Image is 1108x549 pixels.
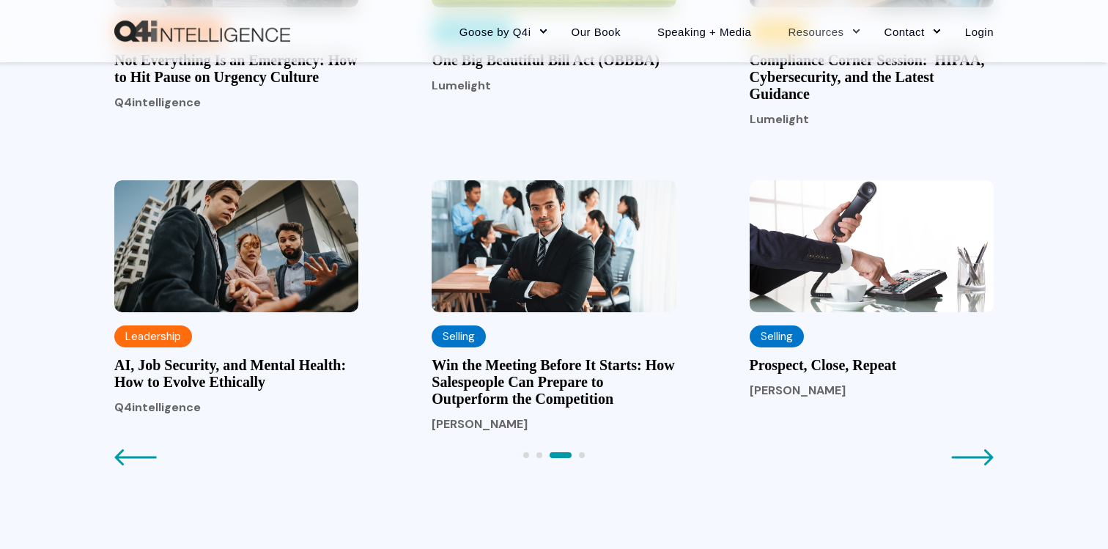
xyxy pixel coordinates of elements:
span: 2 [536,452,542,458]
span: 3 [550,452,572,458]
a: Next page [951,454,994,470]
label: Leadership [114,325,192,347]
span: [PERSON_NAME] [750,383,846,398]
span: Lumelight [750,111,809,127]
span: Q4intelligence [114,399,201,415]
nav: Pagination [114,449,994,468]
span: Q4intelligence [114,95,201,110]
span: [PERSON_NAME] [432,416,528,432]
a: Win the Meeting Before It Starts: How Salespeople Can Prepare to Outperform the Competition [432,357,676,408]
img: Win the Meeting Before It Starts: How Salespeople Can Prepare to Outperform the Competition [432,180,676,312]
a: Previous page [114,454,157,470]
a: Compliance Corner Session: HIPAA, Cybersecurity, and the Latest Guidance [750,52,994,103]
a: Prospect, Close, Repeat [750,357,994,374]
a: Back to Home [114,21,290,43]
span: 1 [523,452,529,458]
img: AI, Job Security, and Mental Health: How to Evolve Ethically [114,180,358,312]
a: Not Everything Is an Emergency: How to Hit Pause on Urgency Culture [114,52,358,86]
label: Selling [432,325,486,347]
label: Selling [750,325,804,347]
a: AI, Job Security, and Mental Health: How to Evolve Ethically [114,357,358,391]
span: 4 [579,452,585,458]
img: Q4intelligence, LLC logo [114,21,290,43]
img: Prospect, Close, Repeat [750,180,994,312]
span: Lumelight [432,78,491,93]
